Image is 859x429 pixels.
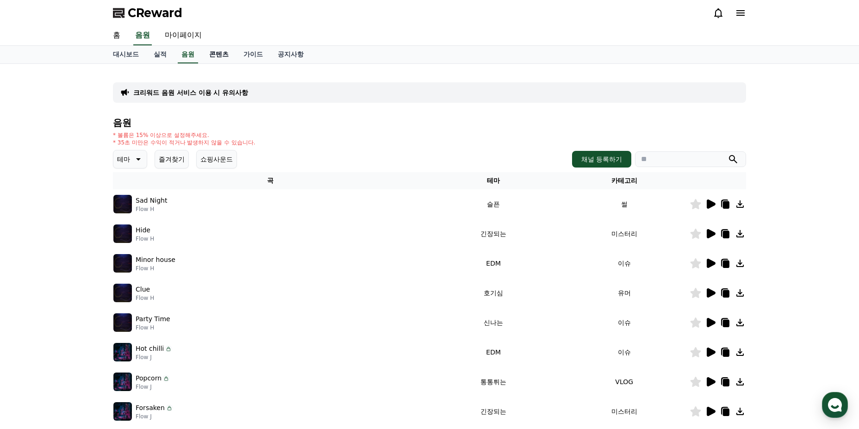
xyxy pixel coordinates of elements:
[157,26,209,45] a: 마이페이지
[113,131,255,139] p: * 볼륨은 15% 이상으로 설정해주세요.
[113,118,746,128] h4: 음원
[85,308,96,315] span: 대화
[559,249,690,278] td: 이슈
[428,278,559,308] td: 호기심
[113,284,132,302] img: music
[128,6,182,20] span: CReward
[236,46,270,63] a: 가이드
[428,367,559,397] td: 통통튀는
[113,254,132,273] img: music
[113,150,147,168] button: 테마
[428,249,559,278] td: EDM
[428,172,559,189] th: 테마
[202,46,236,63] a: 콘텐츠
[117,153,130,166] p: 테마
[113,343,132,361] img: music
[136,324,170,331] p: Flow H
[136,373,162,383] p: Popcorn
[136,413,173,420] p: Flow J
[29,307,35,315] span: 홈
[428,219,559,249] td: 긴장되는
[559,308,690,337] td: 이슈
[136,285,150,294] p: Clue
[143,307,154,315] span: 설정
[155,150,189,168] button: 즐겨찾기
[136,255,175,265] p: Minor house
[136,225,150,235] p: Hide
[106,46,146,63] a: 대시보드
[133,88,248,97] a: 크리워드 음원 서비스 이용 시 유의사항
[136,354,172,361] p: Flow J
[146,46,174,63] a: 실적
[136,403,165,413] p: Forsaken
[119,293,178,317] a: 설정
[136,235,154,242] p: Flow H
[113,139,255,146] p: * 35초 미만은 수익이 적거나 발생하지 않을 수 있습니다.
[113,195,132,213] img: music
[136,205,167,213] p: Flow H
[572,151,631,168] button: 채널 등록하기
[136,265,175,272] p: Flow H
[428,308,559,337] td: 신나는
[559,189,690,219] td: 썰
[133,26,152,45] a: 음원
[559,337,690,367] td: 이슈
[270,46,311,63] a: 공지사항
[136,294,154,302] p: Flow H
[136,314,170,324] p: Party Time
[61,293,119,317] a: 대화
[3,293,61,317] a: 홈
[136,383,170,391] p: Flow J
[559,397,690,426] td: 미스터리
[559,172,690,189] th: 카테고리
[559,367,690,397] td: VLOG
[136,344,164,354] p: Hot chilli
[559,219,690,249] td: 미스터리
[136,196,167,205] p: Sad Night
[113,172,428,189] th: 곡
[106,26,128,45] a: 홈
[113,6,182,20] a: CReward
[113,373,132,391] img: music
[196,150,237,168] button: 쇼핑사운드
[559,278,690,308] td: 유머
[428,397,559,426] td: 긴장되는
[113,224,132,243] img: music
[113,313,132,332] img: music
[178,46,198,63] a: 음원
[113,402,132,421] img: music
[428,337,559,367] td: EDM
[428,189,559,219] td: 슬픈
